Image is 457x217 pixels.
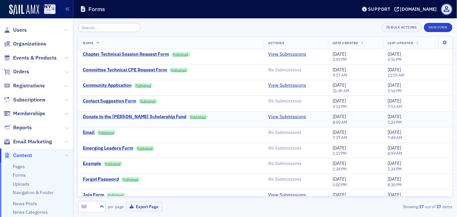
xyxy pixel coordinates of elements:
[268,145,323,151] div: No Submissions
[418,204,425,209] strong: 17
[4,54,57,62] a: Events & Products
[97,130,116,135] a: Published
[333,57,347,62] time: 2:09 PM
[13,124,32,131] span: Reports
[78,23,140,32] input: Search…
[13,54,57,62] span: Events & Products
[83,130,95,136] a: Email
[394,7,439,11] button: [DOMAIN_NAME]
[333,151,347,156] time: 1:17 PM
[13,152,32,159] span: Content
[388,160,401,166] span: [DATE]
[13,68,29,75] span: Orders
[333,182,347,187] time: 1:00 PM
[103,161,122,166] a: Published
[4,68,29,75] a: Orders
[13,82,45,89] span: Registrations
[333,98,346,104] span: [DATE]
[268,67,323,73] div: No Submissions
[388,145,401,151] span: [DATE]
[88,5,105,13] h1: Forms
[388,41,413,45] span: Last Updated
[388,182,402,187] time: 8:30 PM
[388,51,401,57] span: [DATE]
[435,204,442,209] strong: 17
[83,114,186,120] a: Donate to the [PERSON_NAME] Scholarship Fund
[333,160,346,166] span: [DATE]
[83,51,169,57] div: Chapter Technical Session Request Form
[4,82,45,89] a: Registrations
[391,26,416,29] div: Bulk Actions
[388,114,401,119] span: [DATE]
[4,96,46,103] a: Subscriptions
[333,129,346,135] span: [DATE]
[106,193,125,197] a: Published
[441,4,452,15] span: Profile
[13,209,48,215] a: News Categories
[333,82,346,88] span: [DATE]
[268,114,306,120] a: View Submissions
[83,41,93,45] span: Name
[332,204,452,209] div: Showing out of items
[400,6,437,12] div: [DOMAIN_NAME]
[4,110,45,117] a: Memberships
[388,104,402,109] time: 7:53 AM
[268,192,306,198] a: View Submissions
[388,57,402,62] time: 3:56 PM
[333,41,358,45] span: Date Created
[268,98,323,104] div: No Submissions
[83,67,167,73] div: Committee Technical CPE Request Form
[169,68,188,72] a: Published
[171,52,190,57] a: Published
[268,176,323,182] div: No Submissions
[382,23,421,32] button: Bulk Actions
[83,176,119,182] a: Forgot Password
[13,40,46,47] span: Organizations
[388,135,402,140] time: 7:40 AM
[83,82,132,88] div: Community Application
[388,98,401,104] span: [DATE]
[333,145,346,151] span: [DATE]
[4,40,46,47] a: Organizations
[388,67,401,73] span: [DATE]
[13,190,54,195] a: Navigation & Footer
[388,151,402,156] time: 8:59 AM
[83,161,101,167] a: Example
[4,152,32,159] a: Content
[424,24,452,30] a: New Form
[9,5,39,15] a: SailAMX
[126,202,162,212] button: Export Page
[368,6,391,12] div: Support
[13,27,27,34] span: Users
[333,192,346,198] span: [DATE]
[81,203,96,210] div: 50
[268,161,323,167] div: No Submissions
[333,114,346,119] span: [DATE]
[83,192,104,198] div: Join Form
[333,88,349,93] time: 11:49 AM
[388,88,402,93] time: 2:56 PM
[4,124,32,131] a: Reports
[83,98,136,104] a: Contact Suggestion Form
[4,27,27,34] a: Users
[388,129,401,135] span: [DATE]
[268,51,306,57] a: View Submissions
[388,72,404,78] time: 11:55 AM
[388,176,401,182] span: [DATE]
[333,119,347,125] time: 8:09 AM
[13,172,26,178] a: Forms
[13,138,52,145] span: Email Marketing
[39,4,56,15] a: View Homepage
[268,41,284,45] span: Actions
[268,82,306,88] a: View Submissions
[333,104,347,109] time: 3:12 PM
[333,176,346,182] span: [DATE]
[333,51,346,57] span: [DATE]
[13,181,29,187] a: Uploads
[13,164,25,170] a: Pages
